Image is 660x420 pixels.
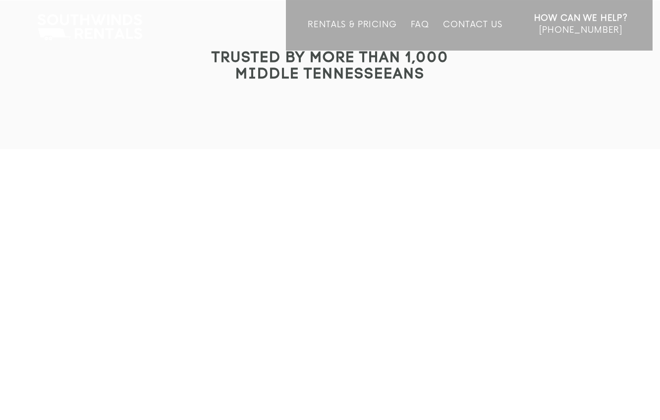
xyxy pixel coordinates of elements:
img: Southwinds Rentals Logo [32,12,147,43]
a: Contact Us [443,20,502,51]
span: [PHONE_NUMBER] [539,25,622,35]
strong: How Can We Help? [534,13,628,23]
a: How Can We Help? [PHONE_NUMBER] [534,12,628,43]
a: Rentals & Pricing [308,20,396,51]
a: FAQ [411,20,430,51]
